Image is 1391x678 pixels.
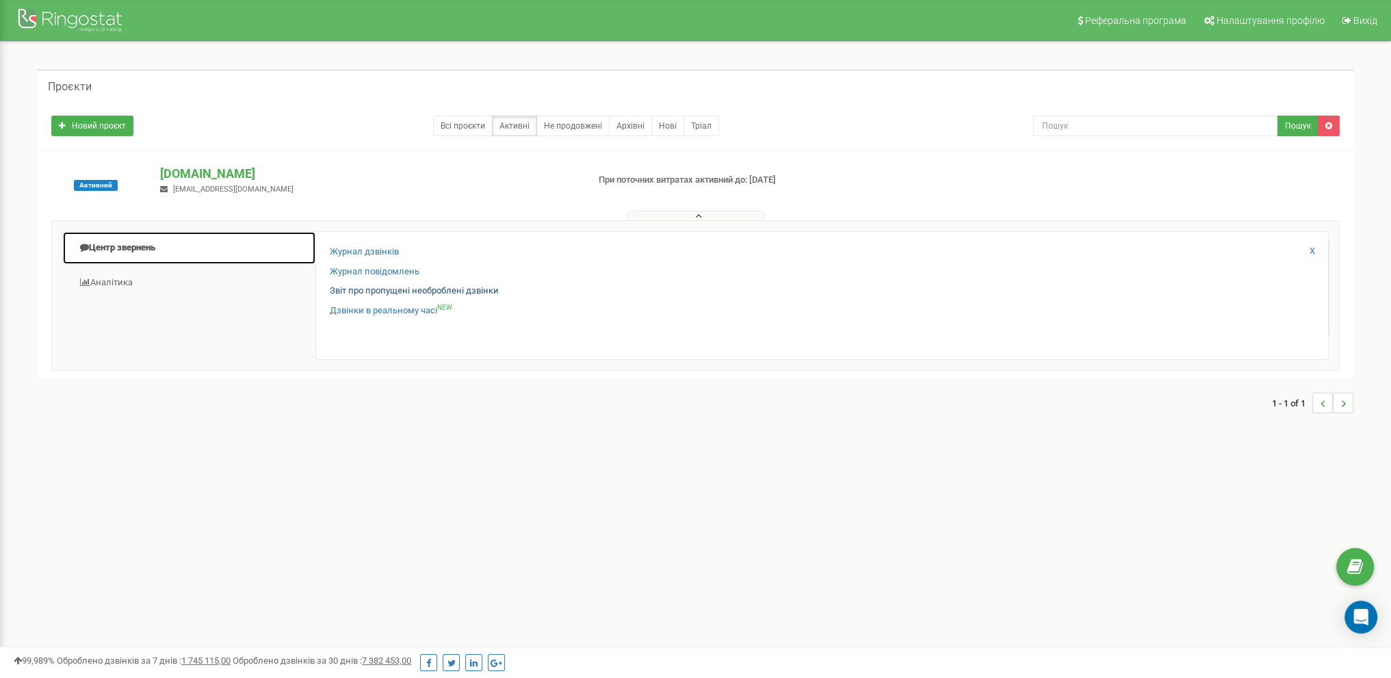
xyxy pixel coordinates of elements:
[1277,116,1318,136] button: Пошук
[330,246,399,259] a: Журнал дзвінків
[160,165,576,183] p: [DOMAIN_NAME]
[330,285,499,298] a: Звіт про пропущені необроблені дзвінки
[62,231,316,265] a: Центр звернень
[14,655,55,666] span: 99,989%
[492,116,537,136] a: Активні
[57,655,231,666] span: Оброблено дзвінків за 7 днів :
[173,185,294,194] span: [EMAIL_ADDRESS][DOMAIN_NAME]
[362,655,411,666] u: 7 382 453,00
[1217,15,1325,26] span: Налаштування профілю
[684,116,719,136] a: Тріал
[233,655,411,666] span: Оброблено дзвінків за 30 днів :
[599,174,905,187] p: При поточних витратах активний до: [DATE]
[1085,15,1186,26] span: Реферальна програма
[330,265,419,278] a: Журнал повідомлень
[651,116,684,136] a: Нові
[48,81,92,93] h5: Проєкти
[1353,15,1377,26] span: Вихід
[181,655,231,666] u: 1 745 115,00
[609,116,652,136] a: Архівні
[536,116,610,136] a: Не продовжені
[74,180,118,191] span: Активний
[51,116,133,136] a: Новий проєкт
[433,116,493,136] a: Всі проєкти
[1272,393,1312,413] span: 1 - 1 of 1
[437,304,452,311] sup: NEW
[1344,601,1377,634] div: Open Intercom Messenger
[1272,379,1353,427] nav: ...
[1033,116,1278,136] input: Пошук
[330,304,452,317] a: Дзвінки в реальному часіNEW
[1310,245,1315,258] a: X
[62,266,316,300] a: Аналiтика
